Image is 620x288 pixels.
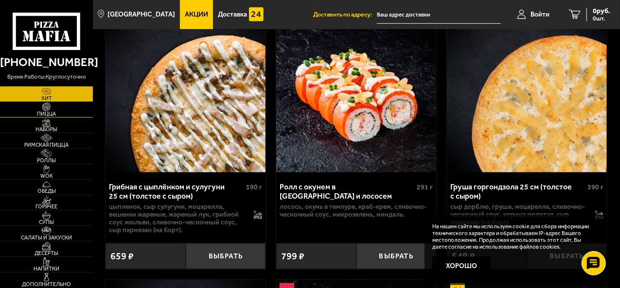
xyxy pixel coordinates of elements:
span: Доставить по адресу: [313,12,377,18]
div: Ролл с окунем в [GEOGRAPHIC_DATA] и лососем [280,182,414,201]
div: Груша горгондзола 25 см (толстое с сыром) [450,182,585,201]
img: 15daf4d41897b9f0e9f617042186c801.svg [249,7,264,22]
img: Груша горгондзола 25 см (толстое с сыром) [447,9,607,172]
p: сыр дорблю, груша, моцарелла, сливочно-чесночный соус, корица молотая, сыр пармезан (на борт). [450,203,588,226]
input: Ваш адрес доставки [377,6,501,24]
img: Ролл с окунем в темпуре и лососем [276,9,436,172]
span: 799 ₽ [281,252,304,261]
p: цыпленок, сыр сулугуни, моцарелла, вешенки жареные, жареный лук, грибной соус Жюльен, сливочно-че... [109,203,247,234]
button: Выбрать [186,243,266,269]
span: 659 ₽ [110,252,134,261]
span: 0 руб. [593,8,610,15]
span: [GEOGRAPHIC_DATA] [108,11,176,18]
a: НовинкаРолл с окунем в темпуре и лососем [276,9,436,172]
span: Войти [531,11,549,18]
button: Хорошо [432,256,491,276]
p: лосось, окунь в темпуре, краб-крем, сливочно-чесночный соус, микрозелень, миндаль. [280,203,433,219]
img: Грибная с цыплёнком и сулугуни 25 см (толстое с сыром) [106,9,266,172]
button: Выбрать [356,243,437,269]
span: 590 г [246,183,262,191]
span: 390 г [587,183,603,191]
p: На нашем сайте мы используем cookie для сбора информации технического характера и обрабатываем IP... [432,223,596,250]
span: Доставка [218,11,247,18]
span: 291 г [417,183,433,191]
div: Грибная с цыплёнком и сулугуни 25 см (толстое с сыром) [109,182,244,201]
span: 0 шт. [593,16,610,21]
span: Акции [185,11,208,18]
